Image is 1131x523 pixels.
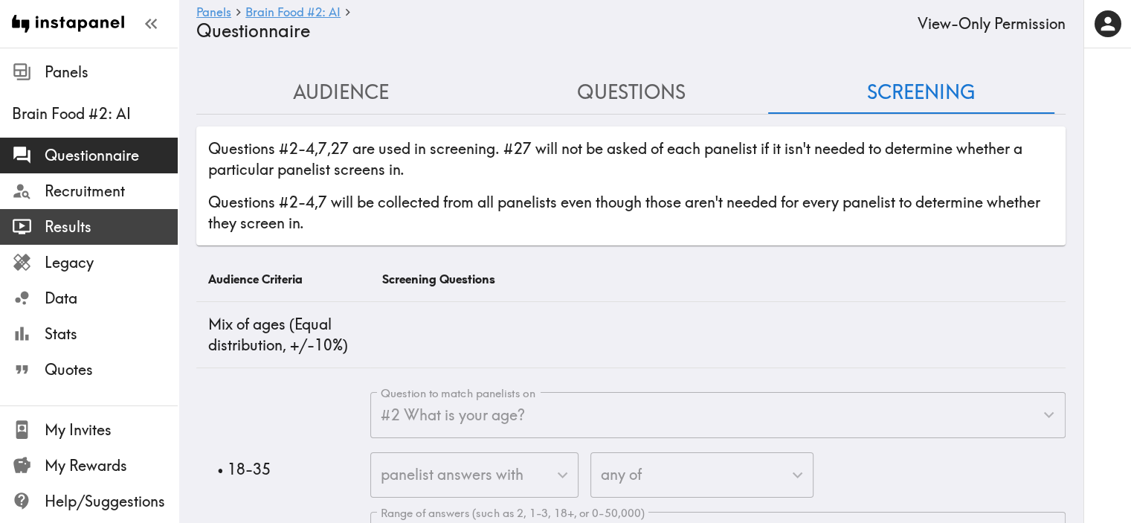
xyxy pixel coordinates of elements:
span: Data [45,288,178,309]
span: My Rewards [45,455,178,476]
p: • 18-35 [217,459,358,480]
button: Screening [776,71,1066,114]
span: Results [45,216,178,237]
th: Screening Questions [370,257,1066,302]
span: Questionnaire [45,145,178,166]
a: Brain Food #2: AI [245,6,341,20]
span: Stats [45,324,178,344]
div: panelist answers with [370,452,579,498]
span: Help/Suggestions [45,491,178,512]
div: Questions #2-4,7 will be collected from all panelists even though those aren't needed for every p... [202,186,1060,234]
span: My Invites [45,420,178,440]
span: Panels [45,62,178,83]
span: Quotes [45,359,178,380]
span: Legacy [45,252,178,273]
span: Recruitment [45,181,178,202]
button: Audience [196,71,486,114]
label: Range of answers (such as 2, 1-3, 18+, or 0-50,000) [381,505,645,522]
span: Brain Food #2: AI [12,103,178,124]
div: View-Only Permission [918,13,1066,34]
label: Question to match panelists on [381,385,535,402]
button: Questions [486,71,776,114]
h4: Questionnaire [196,20,906,42]
p: Mix of ages (Equal distribution, +/-10%) [208,314,358,356]
div: Questions #2-4,7,27 are used in screening. #27 will not be asked of each panelist if it isn't nee... [202,132,1060,180]
div: any of [590,452,813,498]
th: Audience Criteria [196,257,370,302]
a: Panels [196,6,231,20]
div: Questionnaire Audience/Questions/Screening Tab Navigation [196,71,1066,114]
